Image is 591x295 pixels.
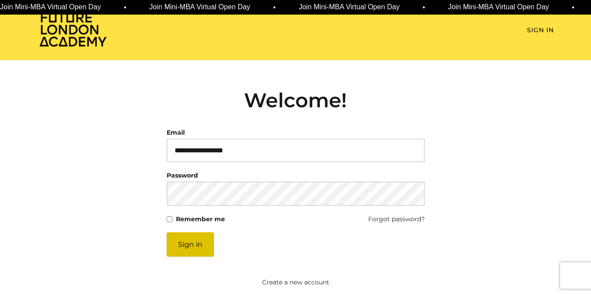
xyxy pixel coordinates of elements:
[167,126,185,139] label: Email
[122,2,125,13] span: •
[38,11,108,47] img: Home Page
[571,2,573,13] span: •
[368,213,425,225] a: Forgot password?
[176,213,225,225] label: Remember me
[167,232,214,257] button: Sign in
[421,2,424,13] span: •
[272,2,275,13] span: •
[527,26,554,35] a: Sign In
[123,278,468,287] a: Create a new account
[167,88,425,112] h2: Welcome!
[167,169,198,182] label: Password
